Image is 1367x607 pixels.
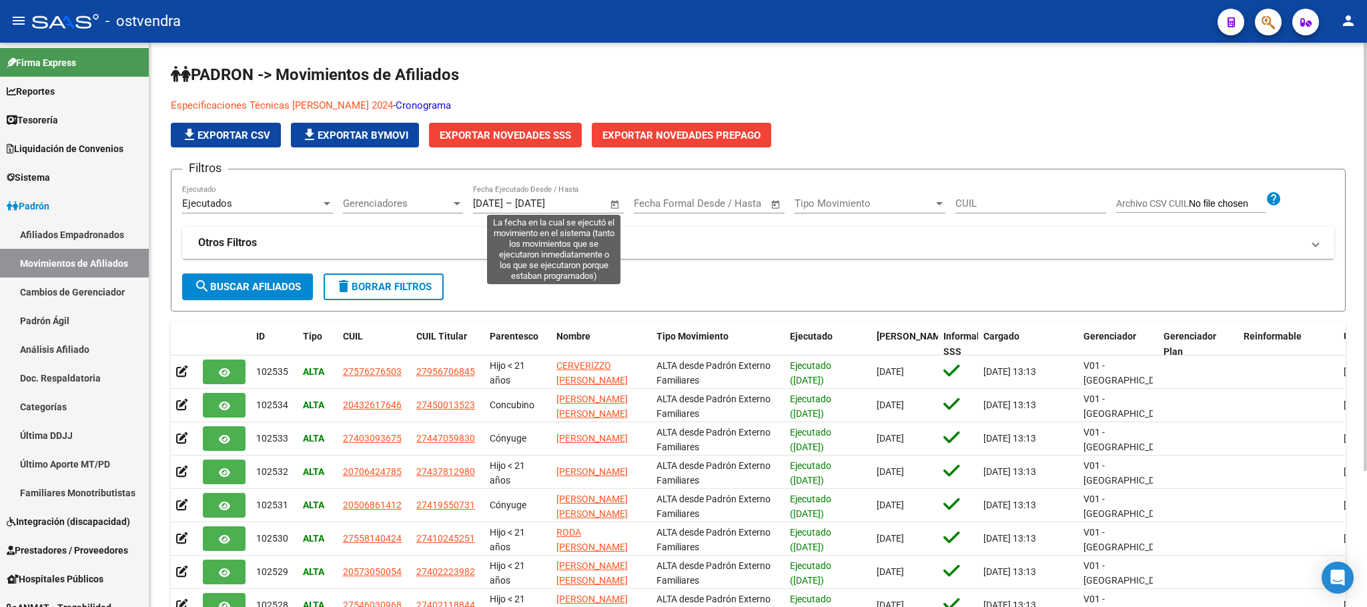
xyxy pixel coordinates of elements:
span: V01 - [GEOGRAPHIC_DATA] [1083,527,1174,553]
span: 102531 [256,500,288,510]
span: Ejecutado ([DATE]) [790,427,831,453]
span: Hijo < 21 años [490,527,525,553]
span: Reinformable [1244,331,1302,342]
span: Cónyuge [490,433,526,444]
span: [PERSON_NAME] [PERSON_NAME] [556,494,628,520]
strong: ALTA [303,566,324,577]
h3: Filtros [182,159,228,177]
span: Tesorería [7,113,58,127]
span: Nombre [556,331,590,342]
span: [DATE] 13:13 [983,400,1036,410]
span: – [506,197,512,209]
span: Gerenciador [1083,331,1136,342]
span: Firma Express [7,55,76,70]
span: [DATE] [877,533,904,544]
datatable-header-cell: Tipo [298,322,338,366]
div: Open Intercom Messenger [1322,562,1354,594]
span: Hijo < 21 años [490,460,525,486]
span: Ejecutado ([DATE]) [790,460,831,486]
span: Prestadores / Proveedores [7,543,128,558]
span: 102534 [256,400,288,410]
span: [PERSON_NAME] [PERSON_NAME] [556,560,628,586]
span: Tipo Movimiento [656,331,729,342]
span: 20573050054 [343,566,402,577]
span: Reportes [7,84,55,99]
datatable-header-cell: Tipo Movimiento [651,322,785,366]
span: ALTA desde Padrón Externo Familiares [656,560,771,586]
span: Hospitales Públicos [7,572,103,586]
span: [DATE] 13:13 [983,566,1036,577]
mat-icon: help [1266,191,1282,207]
span: [DATE] 13:13 [983,533,1036,544]
span: [DATE] [877,400,904,410]
mat-icon: menu [11,13,27,29]
span: ALTA desde Padrón Externo Familiares [656,460,771,486]
strong: ALTA [303,500,324,510]
button: Open calendar [769,197,784,212]
input: Archivo CSV CUIL [1189,198,1266,210]
span: Sistema [7,170,50,185]
mat-icon: delete [336,278,352,294]
mat-icon: search [194,278,210,294]
span: Ejecutado ([DATE]) [790,360,831,386]
span: 27403093675 [343,433,402,444]
span: Ejecutado [790,331,833,342]
input: End date [515,197,580,209]
a: Especificaciones Técnicas [PERSON_NAME] 2024 [171,99,393,111]
span: V01 - [GEOGRAPHIC_DATA] [1083,427,1174,453]
span: PADRON -> Movimientos de Afiliados [171,65,459,84]
span: Ejecutado ([DATE]) [790,560,831,586]
span: Informable SSS [943,331,990,357]
span: Buscar Afiliados [194,281,301,293]
input: Start date [473,197,503,209]
span: ALTA desde Padrón Externo Familiares [656,427,771,453]
datatable-header-cell: Cargado [978,322,1078,366]
span: [PERSON_NAME] [PERSON_NAME] [556,394,628,420]
span: 27576276503 [343,366,402,377]
datatable-header-cell: Informable SSS [938,322,978,366]
strong: Otros Filtros [198,235,257,250]
span: ALTA desde Padrón Externo Familiares [656,494,771,520]
span: [DATE] 13:13 [983,466,1036,477]
span: Archivo CSV CUIL [1116,198,1189,209]
span: 27558140424 [343,533,402,544]
span: V01 - [GEOGRAPHIC_DATA] [1083,560,1174,586]
span: [DATE] 13:13 [983,500,1036,510]
span: [DATE] [877,566,904,577]
span: Exportar Novedades SSS [440,129,571,141]
span: Padrón [7,199,49,213]
datatable-header-cell: Nombre [551,322,651,366]
button: Open calendar [608,197,623,212]
span: Gerenciador Plan [1164,331,1216,357]
span: Ejecutado ([DATE]) [790,394,831,420]
span: 27419550731 [416,500,475,510]
span: [PERSON_NAME] [556,466,628,477]
span: ALTA desde Padrón Externo Familiares [656,360,771,386]
span: Ejecutado ([DATE]) [790,494,831,520]
datatable-header-cell: Gerenciador Plan [1158,322,1238,366]
mat-expansion-panel-header: Otros Filtros [182,227,1334,259]
span: Parentesco [490,331,538,342]
span: 20506861412 [343,500,402,510]
span: 27402223982 [416,566,475,577]
span: ID [256,331,265,342]
span: 102532 [256,466,288,477]
strong: ALTA [303,466,324,477]
span: Exportar CSV [181,129,270,141]
input: Start date [634,197,677,209]
datatable-header-cell: CUIL [338,322,411,366]
span: Gerenciadores [343,197,451,209]
span: Concubino [490,400,534,410]
strong: ALTA [303,400,324,410]
span: [DATE] [877,366,904,377]
span: Tipo [303,331,322,342]
span: Ejecutados [182,197,232,209]
mat-icon: file_download [302,127,318,143]
span: ALTA desde Padrón Externo Familiares [656,527,771,553]
span: - ostvendra [105,7,181,36]
span: 20432617646 [343,400,402,410]
span: V01 - [GEOGRAPHIC_DATA] [1083,360,1174,386]
span: 102529 [256,566,288,577]
datatable-header-cell: Reinformable [1238,322,1338,366]
datatable-header-cell: Fecha Formal [871,322,938,366]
